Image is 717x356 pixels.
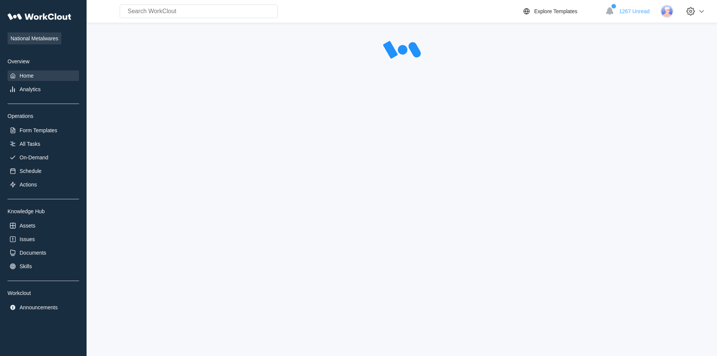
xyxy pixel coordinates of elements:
span: 1267 Unread [619,8,650,14]
a: Announcements [8,302,79,313]
div: Explore Templates [534,8,577,14]
a: Actions [8,179,79,190]
a: Explore Templates [522,7,601,16]
a: All Tasks [8,139,79,149]
div: Skills [20,263,32,269]
div: Form Templates [20,127,57,133]
div: Analytics [20,86,41,92]
a: Documents [8,248,79,258]
a: On-Demand [8,152,79,163]
div: Schedule [20,168,41,174]
div: Operations [8,113,79,119]
a: Skills [8,261,79,272]
a: Analytics [8,84,79,95]
div: Workclout [8,290,79,296]
div: Assets [20,223,35,229]
div: All Tasks [20,141,40,147]
div: Knowledge Hub [8,208,79,214]
a: Schedule [8,166,79,176]
div: Issues [20,236,35,242]
input: Search WorkClout [120,5,278,18]
div: On-Demand [20,154,48,160]
div: Documents [20,250,46,256]
a: Form Templates [8,125,79,136]
img: user-3.png [661,5,673,18]
a: Home [8,70,79,81]
div: Announcements [20,304,58,310]
div: Overview [8,58,79,64]
div: Actions [20,182,37,188]
a: Issues [8,234,79,244]
div: Home [20,73,33,79]
a: Assets [8,220,79,231]
span: National Metalwares [8,32,61,44]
